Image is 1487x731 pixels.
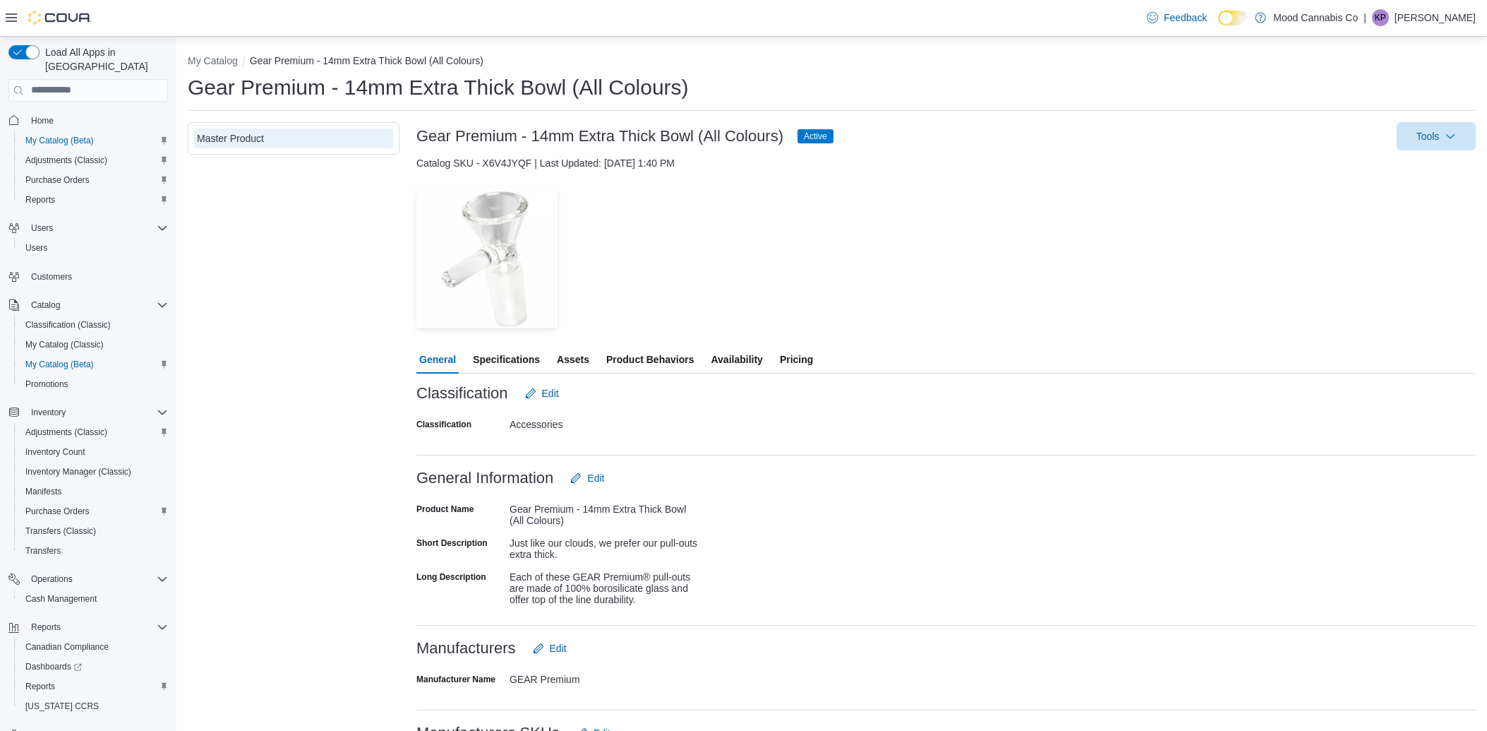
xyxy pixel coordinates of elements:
p: [PERSON_NAME] [1395,9,1476,26]
span: Inventory Manager (Classic) [20,463,168,480]
button: Inventory Manager (Classic) [14,462,174,482]
button: [US_STATE] CCRS [14,696,174,716]
span: Product Behaviors [606,345,694,374]
h3: Manufacturers [416,640,516,657]
h1: Gear Premium - 14mm Extra Thick Bowl (All Colours) [188,73,689,102]
button: My Catalog (Classic) [14,335,174,355]
button: Reports [14,677,174,696]
span: Transfers [20,542,168,559]
button: Cash Management [14,589,174,609]
span: KP [1375,9,1386,26]
span: Classification (Classic) [25,319,111,331]
span: Inventory Count [25,446,85,458]
button: Canadian Compliance [14,637,174,657]
img: Image for Gear Premium - 14mm Extra Thick Bowl (All Colours) [416,187,558,328]
h3: Gear Premium - 14mm Extra Thick Bowl (All Colours) [416,128,783,145]
button: My Catalog (Beta) [14,131,174,150]
span: Operations [25,571,168,588]
span: Operations [31,573,73,585]
span: My Catalog (Classic) [20,336,168,353]
button: Manifests [14,482,174,501]
button: Reports [25,619,66,636]
span: Purchase Orders [20,503,168,520]
span: Inventory Manager (Classic) [25,466,131,477]
button: Users [25,220,59,237]
span: [US_STATE] CCRS [25,701,99,712]
p: | [1363,9,1366,26]
a: Manifests [20,483,67,500]
a: Dashboards [20,658,88,675]
span: Tools [1416,129,1440,143]
span: Manifests [20,483,168,500]
a: Transfers (Classic) [20,523,102,540]
button: Inventory Count [14,442,174,462]
span: Reports [31,622,61,633]
span: Adjustments (Classic) [20,152,168,169]
h3: Classification [416,385,508,402]
span: My Catalog (Beta) [25,135,94,146]
button: My Catalog (Beta) [14,355,174,374]
label: Short Description [416,537,488,549]
span: Home [31,115,54,126]
div: Just like our clouds, we prefer our pull-outs extra thick. [510,532,699,560]
span: Users [25,220,168,237]
span: Transfers (Classic) [20,523,168,540]
a: Purchase Orders [20,503,95,520]
button: Home [3,110,174,131]
div: Kirsten Power [1372,9,1389,26]
span: Users [31,222,53,234]
span: Manifests [25,486,61,497]
label: Product Name [416,504,474,515]
span: Classification (Classic) [20,316,168,333]
span: Adjustments (Classic) [20,424,168,441]
span: Cash Management [20,590,168,607]
a: Customers [25,268,78,285]
a: [US_STATE] CCRS [20,698,104,715]
a: Users [20,239,53,256]
button: Tools [1397,122,1476,150]
button: Operations [3,569,174,589]
span: Purchase Orders [25,506,90,517]
input: Dark Mode [1218,11,1248,25]
span: Catalog [31,299,60,311]
span: Promotions [25,379,68,390]
a: Home [25,112,59,129]
button: Purchase Orders [14,170,174,190]
span: Reports [20,191,168,208]
button: Users [14,238,174,258]
button: Edit [519,379,565,408]
span: Availability [711,345,762,374]
a: Inventory Count [20,444,91,460]
button: Transfers (Classic) [14,521,174,541]
a: Promotions [20,376,74,393]
button: Adjustments (Classic) [14,150,174,170]
button: My Catalog [188,55,238,66]
span: My Catalog (Beta) [25,359,94,370]
button: Purchase Orders [14,501,174,521]
span: Cash Management [25,593,97,605]
span: Catalog [25,297,168,314]
a: Classification (Classic) [20,316,116,333]
span: My Catalog (Classic) [25,339,104,350]
span: Dark Mode [1218,25,1219,26]
a: My Catalog (Beta) [20,132,100,149]
p: Mood Cannabis Co [1273,9,1358,26]
button: Reports [14,190,174,210]
button: Gear Premium - 14mm Extra Thick Bowl (All Colours) [250,55,483,66]
button: Inventory [3,403,174,422]
span: Purchase Orders [20,172,168,189]
span: Customers [25,268,168,285]
a: My Catalog (Classic) [20,336,109,353]
a: Feedback [1141,4,1212,32]
span: Transfers [25,545,61,557]
span: Washington CCRS [20,698,168,715]
div: Each of these GEAR Premium® pull-outs are made of 100% borosilicate glass and offer top of the li... [510,566,699,605]
a: Dashboards [14,657,174,677]
label: Classification [416,419,471,430]
button: Inventory [25,404,71,421]
span: Pricing [780,345,813,374]
span: Edit [550,641,567,655]
a: Reports [20,678,61,695]
span: Adjustments (Classic) [25,427,107,438]
nav: An example of EuiBreadcrumbs [188,54,1476,71]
